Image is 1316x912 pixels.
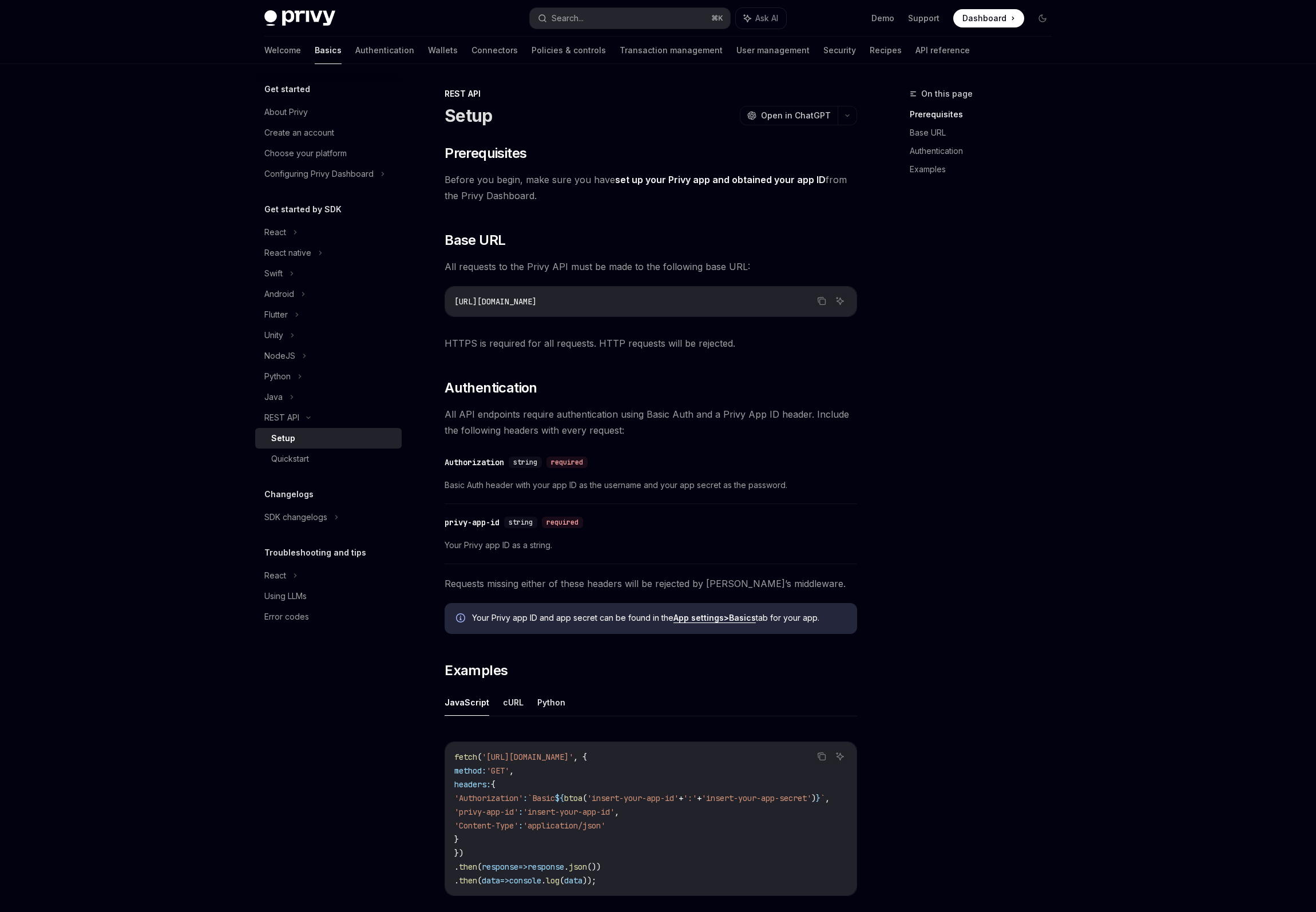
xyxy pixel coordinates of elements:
[755,13,778,24] span: Ask AI
[814,749,829,764] button: Copy the contents from the code block
[264,267,283,280] div: Swift
[264,287,294,301] div: Android
[615,174,826,186] a: set up your Privy app and obtained your app ID
[264,126,334,140] div: Create an account
[445,576,857,592] span: Requests missing either of these headers will be rejected by [PERSON_NAME]’s middleware.
[500,875,509,886] span: =>
[921,87,973,101] span: On this page
[833,294,847,308] button: Ask AI
[761,110,831,121] span: Open in ChatGPT
[908,13,940,24] a: Support
[509,875,541,886] span: console
[482,752,573,762] span: '[URL][DOMAIN_NAME]'
[264,589,307,603] div: Using LLMs
[564,875,582,886] span: data
[825,793,830,803] span: ,
[264,370,291,383] div: Python
[910,160,1061,179] a: Examples
[445,538,857,552] span: Your Privy app ID as a string.
[528,793,555,803] span: `Basic
[962,13,1006,24] span: Dashboard
[482,875,500,886] span: data
[523,807,615,817] span: 'insert-your-app-id'
[428,37,458,64] a: Wallets
[255,449,402,469] a: Quickstart
[870,37,902,64] a: Recipes
[477,862,482,872] span: (
[582,793,587,803] span: (
[477,752,482,762] span: (
[264,105,308,119] div: About Privy
[454,793,523,803] span: 'Authorization'
[264,569,286,582] div: React
[454,862,459,872] span: .
[564,793,582,803] span: btoa
[445,259,857,275] span: All requests to the Privy API must be made to the following base URL:
[264,546,366,560] h5: Troubleshooting and tips
[264,203,342,216] h5: Get started by SDK
[683,793,697,803] span: ':'
[459,875,477,886] span: then
[679,793,683,803] span: +
[264,10,335,26] img: dark logo
[697,793,701,803] span: +
[491,779,496,790] span: {
[255,586,402,606] a: Using LLMs
[454,820,518,831] span: 'Content-Type'
[454,848,463,858] span: })
[264,510,327,524] div: SDK changelogs
[711,14,723,23] span: ⌘ K
[740,106,838,125] button: Open in ChatGPT
[560,875,564,886] span: (
[255,428,402,449] a: Setup
[482,862,518,872] span: response
[264,146,347,160] div: Choose your platform
[264,246,311,260] div: React native
[454,875,459,886] span: .
[736,37,810,64] a: User management
[615,807,619,817] span: ,
[814,294,829,308] button: Copy the contents from the code block
[820,793,825,803] span: `
[459,862,477,872] span: then
[264,610,309,624] div: Error codes
[587,862,601,872] span: ())
[454,752,477,762] span: fetch
[509,766,514,776] span: ,
[573,752,587,762] span: , {
[587,793,679,803] span: 'insert-your-app-id'
[1033,9,1052,27] button: Toggle dark mode
[910,142,1061,160] a: Authentication
[532,37,606,64] a: Policies & controls
[620,37,723,64] a: Transaction management
[454,766,486,776] span: method:
[541,875,546,886] span: .
[542,517,583,528] div: required
[953,9,1024,27] a: Dashboard
[454,296,537,307] span: [URL][DOMAIN_NAME]
[445,335,857,351] span: HTTPS is required for all requests. HTTP requests will be rejected.
[445,172,857,204] span: Before you begin, make sure you have from the Privy Dashboard.
[445,88,857,100] div: REST API
[673,613,724,622] strong: App settings
[471,37,518,64] a: Connectors
[833,749,847,764] button: Ask AI
[264,82,310,96] h5: Get started
[445,144,526,162] span: Prerequisites
[513,458,537,467] span: string
[264,308,288,322] div: Flutter
[871,13,894,24] a: Demo
[264,167,374,181] div: Configuring Privy Dashboard
[445,689,489,716] button: JavaScript
[454,834,459,844] span: }
[445,478,857,492] span: Basic Auth header with your app ID as the username and your app secret as the password.
[264,37,301,64] a: Welcome
[701,793,811,803] span: 'insert-your-app-secret'
[445,379,537,397] span: Authentication
[523,820,605,831] span: 'application/json'
[537,689,565,716] button: Python
[736,8,786,29] button: Ask AI
[315,37,342,64] a: Basics
[255,102,402,122] a: About Privy
[445,517,500,528] div: privy-app-id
